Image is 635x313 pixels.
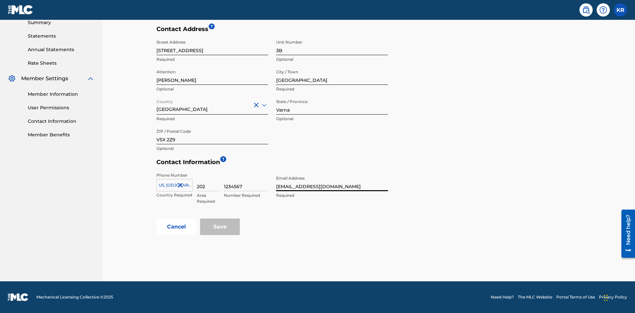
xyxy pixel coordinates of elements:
[599,294,627,300] a: Privacy Policy
[156,146,268,152] p: Optional
[491,294,514,300] a: Need Help?
[156,219,196,235] button: Cancel
[209,23,215,29] span: ?
[156,192,193,198] p: Country Required
[156,95,173,105] label: Country
[28,131,95,138] a: Member Benefits
[276,86,388,92] p: Required
[156,116,268,122] p: Required
[3,59,44,65] span: Copyright
[604,288,608,308] div: Drag
[3,3,132,22] span: - This contact information will appear in the Public Search. NOTE: The Public contact can be anon...
[3,43,133,55] span: - For a legal contact or representative that works for your Member.
[156,158,584,169] h5: Contact Information
[28,118,95,125] a: Contact Information
[28,46,95,53] a: Annual Statements
[599,6,607,14] img: help
[582,6,590,14] img: search
[156,56,268,62] p: Required
[276,116,388,122] p: Optional
[614,3,627,17] div: User Menu
[37,3,38,9] span: )
[220,156,226,162] span: ?
[156,97,268,113] div: [GEOGRAPHIC_DATA]
[3,59,128,72] span: - For those who handle matters related to copyright issues.
[616,207,635,261] iframe: Resource Center
[36,294,113,300] span: Mechanical Licensing Collective © 2025
[276,56,388,62] p: Optional
[28,33,95,40] a: Statements
[276,192,388,198] p: Required
[556,294,595,300] a: Portal Terms of Use
[8,75,16,83] img: Member Settings
[156,86,268,92] p: Optional
[597,3,610,17] div: Help
[3,26,20,32] span: Finance
[24,59,44,65] span: (optional)
[156,25,388,36] h5: Contact Address
[3,26,136,39] span: - For those that handle your Member’s financial matters.
[8,5,33,15] img: MLC Logo
[19,3,37,9] span: required
[14,43,34,49] span: (optional)
[602,281,635,313] iframe: Chat Widget
[579,3,593,17] a: Public Search
[3,3,19,9] span: Public (
[3,43,14,49] span: Legal
[21,75,68,83] span: Member Settings
[87,75,95,83] img: expand
[28,19,95,26] a: Summary
[518,294,552,300] a: The MLC Website
[28,91,95,98] a: Member Information
[28,104,95,111] a: User Permissions
[20,26,39,32] span: (optional)
[197,192,220,204] p: Area Required
[224,192,267,198] p: Number Required
[28,60,95,67] a: Rate Sheets
[8,293,28,301] img: logo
